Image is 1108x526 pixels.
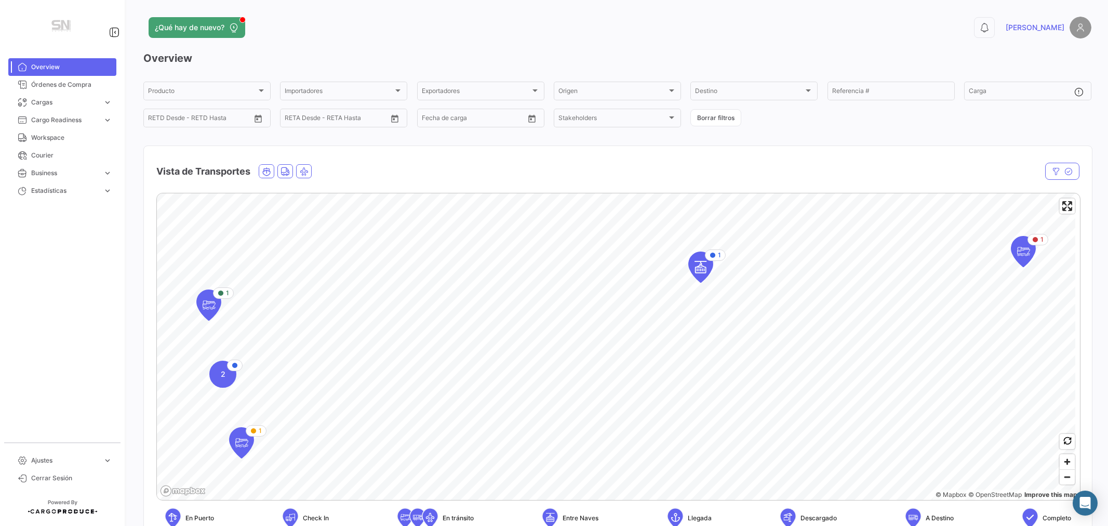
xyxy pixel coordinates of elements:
input: Hasta [430,116,479,123]
button: Zoom in [1060,454,1075,469]
button: Ocean [259,165,274,178]
button: Open calendar [250,111,266,126]
span: expand_more [103,456,112,465]
span: Check In [303,514,329,523]
div: Abrir Intercom Messenger [1073,491,1098,516]
span: Cargas [31,98,99,107]
span: ¿Qué hay de nuevo? [155,22,224,33]
div: Map marker [229,427,254,458]
span: Estadísticas [31,186,99,195]
img: placeholder-user.png [1070,17,1091,38]
input: Desde [422,116,423,123]
span: En tránsito [443,514,474,523]
a: Mapbox [936,491,966,498]
span: expand_more [103,168,112,178]
a: Workspace [8,129,116,147]
span: Completo [1043,514,1071,523]
div: Map marker [209,361,236,388]
div: Map marker [1011,236,1036,267]
a: Map feedback [1024,491,1077,498]
span: [PERSON_NAME] [1006,22,1064,33]
span: 1 [718,251,721,260]
button: Zoom out [1060,469,1075,484]
span: En Puerto [185,514,214,523]
button: Open calendar [387,111,403,126]
input: Desde [285,116,286,123]
span: Exportadores [422,89,530,96]
span: Cerrar Sesión [31,474,112,483]
button: Enter fullscreen [1060,199,1075,214]
span: Stakeholders [558,116,667,123]
button: Open calendar [524,111,540,126]
span: Business [31,168,99,178]
h3: Overview [143,51,1091,65]
span: expand_more [103,186,112,195]
a: Mapbox logo [160,485,206,497]
span: Workspace [31,133,112,142]
button: Borrar filtros [690,109,741,126]
a: OpenStreetMap [968,491,1022,498]
span: expand_more [103,98,112,107]
span: Destino [695,89,804,96]
input: Hasta [293,116,342,123]
span: 1 [259,426,262,436]
span: Ajustes [31,456,99,465]
button: Land [278,165,292,178]
span: A Destino [926,514,954,523]
span: Origen [558,89,667,96]
canvas: Map [157,193,1075,501]
div: Map marker [196,290,221,321]
span: Descargado [800,514,837,523]
span: Llegada [688,514,712,523]
span: Importadores [285,89,393,96]
h4: Vista de Transportes [156,164,250,179]
span: Overview [31,62,112,72]
span: 2 [221,369,225,379]
span: 1 [226,288,229,298]
div: Map marker [688,252,713,283]
span: Courier [31,151,112,160]
a: Órdenes de Compra [8,76,116,94]
img: Manufactura+Logo.png [36,12,88,42]
span: Cargo Readiness [31,115,99,125]
span: Producto [148,89,257,96]
span: Zoom out [1060,470,1075,484]
span: Órdenes de Compra [31,80,112,89]
span: expand_more [103,115,112,125]
a: Overview [8,58,116,76]
input: Desde [148,116,149,123]
span: 1 [1040,235,1044,244]
input: Hasta [156,116,206,123]
button: ¿Qué hay de nuevo? [149,17,245,38]
a: Courier [8,147,116,164]
span: Entre Naves [563,514,598,523]
button: Air [297,165,311,178]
